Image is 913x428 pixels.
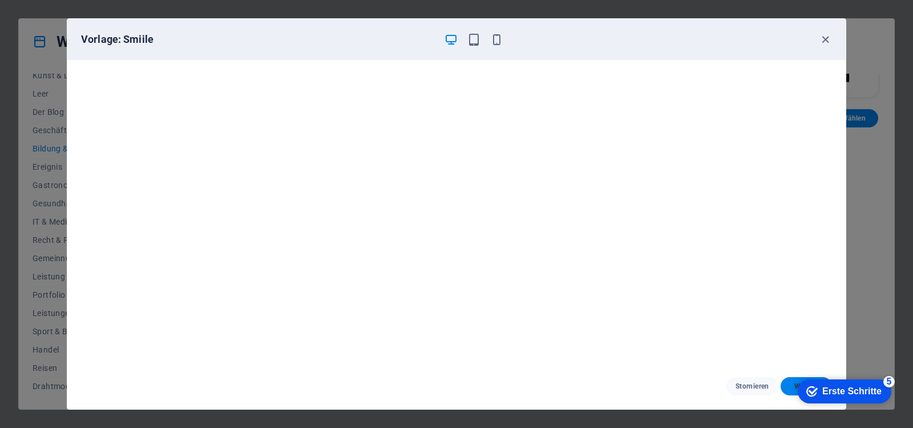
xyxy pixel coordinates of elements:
font: Stornieren [736,382,769,390]
font: 5 [95,3,100,13]
font: Vorlage: Smiile [81,33,153,45]
button: Wählen [781,377,832,395]
button: Stornieren [726,377,778,395]
div: Erste Schritte 5 Elemente verbleiben, 0 % abgeschlossen [6,6,100,30]
font: Erste Schritte [31,13,90,22]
